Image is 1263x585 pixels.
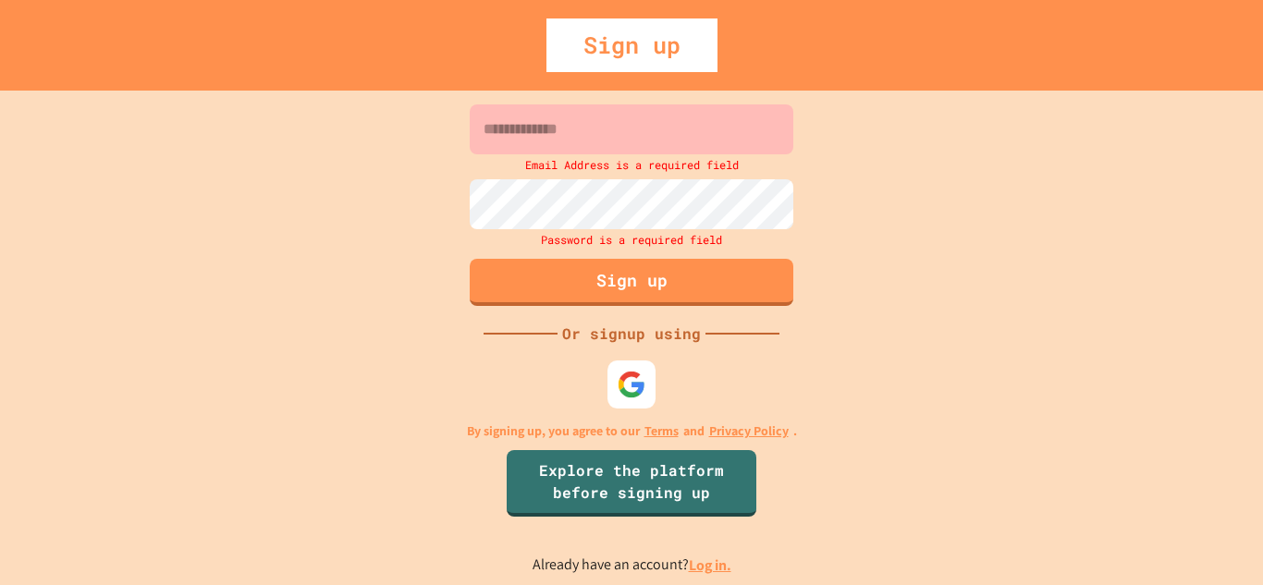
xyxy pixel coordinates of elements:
[507,450,756,517] a: Explore the platform before signing up
[470,259,793,306] button: Sign up
[617,370,645,398] img: google-icon.svg
[546,18,717,72] div: Sign up
[467,421,797,441] p: By signing up, you agree to our and .
[709,421,789,441] a: Privacy Policy
[533,554,731,577] p: Already have an account?
[465,154,798,175] div: Email Address is a required field
[465,229,798,250] div: Password is a required field
[644,421,679,441] a: Terms
[689,555,731,575] a: Log in.
[558,323,705,345] div: Or signup using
